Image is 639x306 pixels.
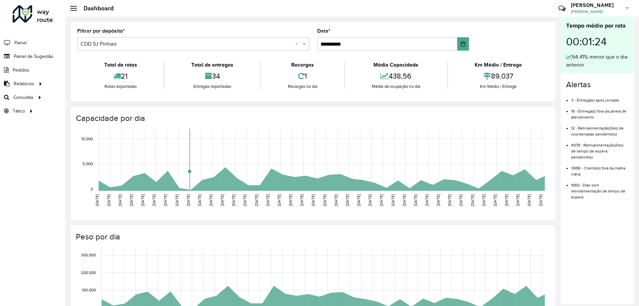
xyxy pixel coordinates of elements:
[81,270,96,275] text: 200,000
[263,83,342,90] div: Recargas no dia
[470,194,475,206] text: [DATE]
[436,194,440,206] text: [DATE]
[254,194,259,206] text: [DATE]
[555,1,569,16] a: Contato Rápido
[243,194,247,206] text: [DATE]
[482,194,486,206] text: [DATE]
[300,194,304,206] text: [DATE]
[14,39,27,46] span: Painel
[77,27,125,35] label: Filtrar por depósito
[516,194,520,206] text: [DATE]
[81,137,93,141] text: 10,000
[368,194,372,206] text: [DATE]
[450,69,547,83] div: 89,037
[571,92,629,103] li: 3 - Entrega(s) após jornada
[379,194,383,206] text: [DATE]
[152,194,156,206] text: [DATE]
[14,53,53,60] span: Painel de Sugestão
[81,253,96,257] text: 300,000
[566,21,629,30] div: Tempo médio por rota
[504,194,509,206] text: [DATE]
[571,103,629,120] li: 15 - Entrega(s) fora da janela de atendimento
[571,137,629,160] li: 4078 - Retroalimentação(ões) de tempo de espera pendente(s)
[140,194,145,206] text: [DATE]
[571,177,629,200] li: 1660 - Dias sem retroalimentação de tempo de espera
[76,114,549,123] h4: Capacidade por dia
[277,194,281,206] text: [DATE]
[13,108,25,115] span: Tático
[334,194,338,206] text: [DATE]
[79,69,162,83] div: 21
[450,83,547,90] div: Km Médio / Entrega
[402,194,406,206] text: [DATE]
[450,61,547,69] div: Km Médio / Entrega
[457,37,469,51] button: Choose Date
[13,94,34,101] span: Consultas
[346,61,445,69] div: Média Capacidade
[317,27,330,35] label: Data
[566,80,629,90] h4: Alertas
[76,232,549,242] h4: Peso por dia
[91,187,93,191] text: 0
[79,83,162,90] div: Rotas exportadas
[95,194,99,206] text: [DATE]
[83,162,93,166] text: 5,000
[571,160,629,177] li: 3698 - Cliente(s) fora da malha viária
[166,83,258,90] div: Entregas exportadas
[356,194,361,206] text: [DATE]
[186,194,190,206] text: [DATE]
[288,194,293,206] text: [DATE]
[106,194,111,206] text: [DATE]
[175,194,179,206] text: [DATE]
[459,194,463,206] text: [DATE]
[566,53,629,69] div: 64,41% menor que o dia anterior
[263,61,342,69] div: Recargas
[166,69,258,83] div: 34
[425,194,429,206] text: [DATE]
[571,9,621,15] span: [PERSON_NAME]
[447,194,452,206] text: [DATE]
[322,194,327,206] text: [DATE]
[345,194,349,206] text: [DATE]
[263,69,342,83] div: 1
[231,194,236,206] text: [DATE]
[13,67,29,74] span: Pedidos
[566,30,629,53] div: 00:01:24
[166,61,258,69] div: Total de entregas
[79,61,162,69] div: Total de rotas
[77,5,114,12] h2: Dashboard
[571,2,621,8] h3: [PERSON_NAME]
[220,194,224,206] text: [DATE]
[197,194,202,206] text: [DATE]
[493,194,497,206] text: [DATE]
[571,120,629,137] li: 12 - Retroalimentação(ões) de coordenadas pendente(s)
[391,194,395,206] text: [DATE]
[14,80,34,87] span: Relatórios
[266,194,270,206] text: [DATE]
[527,194,531,206] text: [DATE]
[311,194,315,206] text: [DATE]
[163,194,167,206] text: [DATE]
[82,288,96,292] text: 100,000
[295,40,301,48] span: Clear all
[538,194,543,206] text: [DATE]
[209,194,213,206] text: [DATE]
[346,69,445,83] div: 438,56
[118,194,122,206] text: [DATE]
[413,194,418,206] text: [DATE]
[129,194,133,206] text: [DATE]
[346,83,445,90] div: Média de ocupação no dia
